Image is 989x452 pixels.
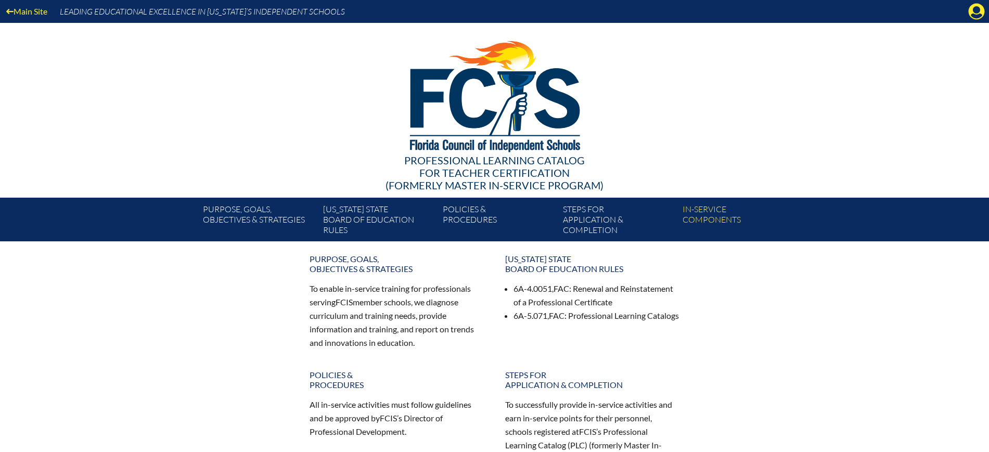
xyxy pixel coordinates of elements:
li: 6A-5.071, : Professional Learning Catalogs [513,309,680,322]
a: Policies &Procedures [303,366,491,394]
p: To enable in-service training for professionals serving member schools, we diagnose curriculum an... [310,282,484,349]
a: [US_STATE] StateBoard of Education rules [499,250,686,278]
span: for Teacher Certification [419,166,570,179]
span: FAC [554,283,569,293]
a: Steps forapplication & completion [559,202,678,241]
img: FCISlogo221.eps [387,23,602,165]
svg: Manage account [968,3,985,20]
span: FAC [549,311,564,320]
a: [US_STATE] StateBoard of Education rules [319,202,439,241]
div: Professional Learning Catalog (formerly Master In-service Program) [195,154,794,191]
a: In-servicecomponents [678,202,798,241]
span: FCIS [380,413,397,423]
span: FCIS [579,427,596,436]
li: 6A-4.0051, : Renewal and Reinstatement of a Professional Certificate [513,282,680,309]
a: Purpose, goals,objectives & strategies [199,202,318,241]
a: Main Site [2,4,52,18]
a: Steps forapplication & completion [499,366,686,394]
a: Policies &Procedures [439,202,558,241]
p: All in-service activities must follow guidelines and be approved by ’s Director of Professional D... [310,398,484,438]
span: FCIS [336,297,353,307]
a: Purpose, goals,objectives & strategies [303,250,491,278]
span: PLC [570,440,585,450]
